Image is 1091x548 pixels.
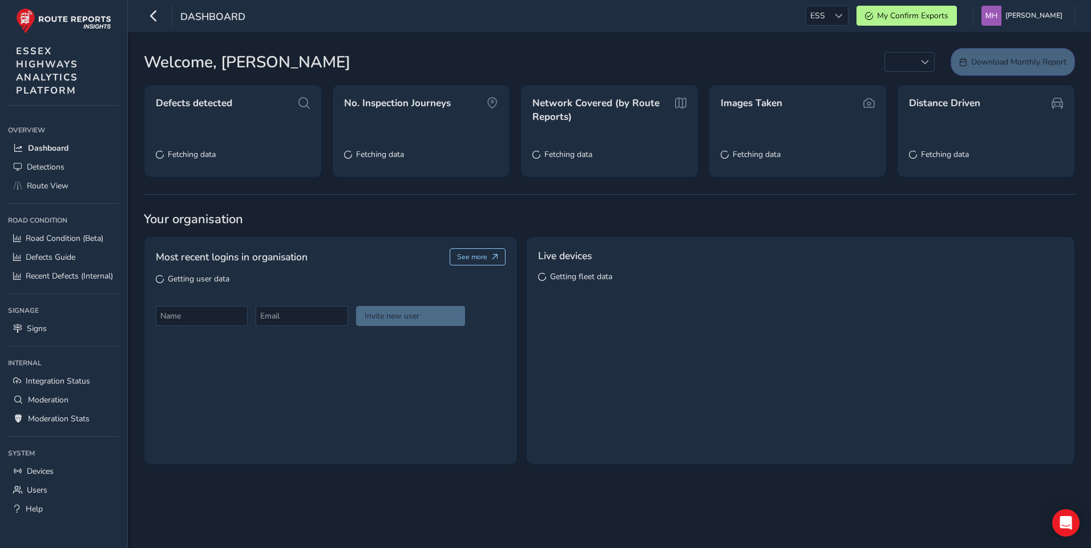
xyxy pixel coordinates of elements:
span: [PERSON_NAME] [1005,6,1062,26]
a: Integration Status [8,372,119,390]
span: My Confirm Exports [877,10,948,21]
a: Route View [8,176,119,195]
span: Route View [27,180,68,191]
span: Fetching data [921,149,969,160]
span: ESS [806,6,829,25]
div: Road Condition [8,212,119,229]
span: No. Inspection Journeys [344,96,451,110]
div: System [8,445,119,462]
span: Distance Driven [909,96,980,110]
span: Your organisation [144,211,1075,228]
span: Dashboard [180,10,245,26]
span: Live devices [538,248,592,263]
span: Users [27,485,47,495]
span: Fetching data [544,149,592,160]
a: Users [8,481,119,499]
a: Road Condition (Beta) [8,229,119,248]
span: Recent Defects (Internal) [26,271,113,281]
span: Help [26,503,43,514]
span: Images Taken [721,96,782,110]
span: Detections [27,162,64,172]
a: Moderation Stats [8,409,119,428]
span: Defects detected [156,96,232,110]
span: Getting fleet data [550,271,612,282]
img: diamond-layout [981,6,1001,26]
span: Integration Status [26,376,90,386]
span: Fetching data [356,149,404,160]
img: rr logo [16,8,111,34]
span: Moderation [28,394,68,405]
button: See more [450,248,506,265]
a: Detections [8,158,119,176]
span: Welcome, [PERSON_NAME] [144,50,350,74]
span: Devices [27,466,54,477]
input: Name [156,306,248,326]
button: [PERSON_NAME] [981,6,1066,26]
div: Open Intercom Messenger [1052,509,1080,537]
span: ESSEX HIGHWAYS ANALYTICS PLATFORM [16,45,78,97]
input: Email [256,306,347,326]
a: Devices [8,462,119,481]
a: Recent Defects (Internal) [8,267,119,285]
span: Dashboard [28,143,68,154]
span: See more [457,252,487,261]
a: Help [8,499,119,518]
div: Internal [8,354,119,372]
div: Overview [8,122,119,139]
span: Most recent logins in organisation [156,249,308,264]
span: Moderation Stats [28,413,90,424]
span: Defects Guide [26,252,75,263]
span: Getting user data [168,273,229,284]
span: Fetching data [733,149,781,160]
a: Moderation [8,390,119,409]
a: Signs [8,319,119,338]
div: Signage [8,302,119,319]
span: Fetching data [168,149,216,160]
a: Dashboard [8,139,119,158]
button: My Confirm Exports [856,6,957,26]
a: Defects Guide [8,248,119,267]
span: Road Condition (Beta) [26,233,103,244]
span: Network Covered (by Route Reports) [532,96,671,123]
span: Signs [27,323,47,334]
